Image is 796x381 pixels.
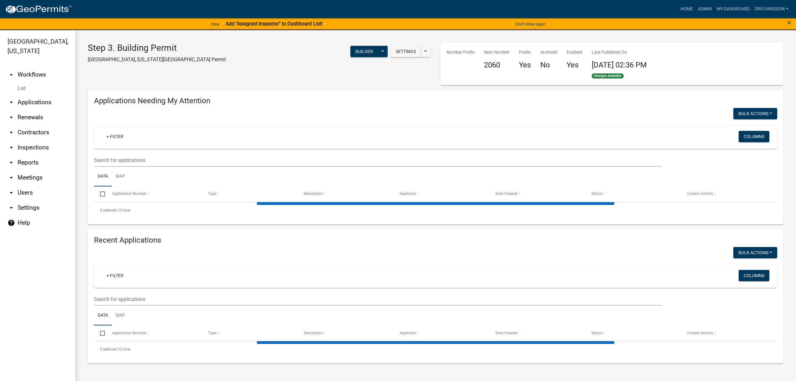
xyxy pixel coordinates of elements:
span: Applicant [400,331,416,335]
i: arrow_drop_down [8,114,15,121]
a: Data [94,167,112,187]
datatable-header-cell: Date Created [490,186,585,201]
h4: Recent Applications [94,236,777,245]
button: Don't show again [513,19,548,29]
a: Home [678,3,695,15]
div: 0 total [94,202,777,218]
span: × [787,18,791,27]
input: Search for applications [94,293,662,306]
a: Data [94,306,112,326]
a: Admin [695,3,714,15]
a: View [208,19,222,29]
datatable-header-cell: Application Number [106,325,202,341]
datatable-header-cell: Status [585,186,681,201]
span: Application Number [112,331,146,335]
datatable-header-cell: Type [202,186,298,201]
button: Close [787,19,791,26]
datatable-header-cell: Current Activity [681,186,777,201]
datatable-header-cell: Status [585,325,681,341]
p: Enabled [567,49,582,56]
button: Columns [739,131,769,142]
datatable-header-cell: Select [94,186,106,201]
span: Current Activity [687,331,713,335]
p: Archived [540,49,557,56]
span: Applicant [400,191,416,196]
input: Search for applications [94,154,662,167]
i: arrow_drop_down [8,204,15,212]
i: arrow_drop_down [8,159,15,166]
datatable-header-cell: Current Activity [681,325,777,341]
h4: Yes [519,61,531,70]
span: 0 selected / [100,347,119,351]
span: Date Created [495,331,517,335]
span: Date Created [495,191,517,196]
a: Map [112,167,129,187]
i: arrow_drop_down [8,144,15,151]
p: Next Number [484,49,510,56]
a: + Filter [102,131,128,142]
h4: No [540,61,557,70]
i: arrow_drop_down [8,189,15,196]
h4: Applications Needing My Attention [94,96,777,105]
span: Description [304,331,323,335]
datatable-header-cell: Application Number [106,186,202,201]
strong: Add "Assigned Inspector" to Dashboard List! [226,21,322,27]
button: Bulk Actions [733,108,777,119]
span: Status [591,331,602,335]
datatable-header-cell: Description [298,325,394,341]
h4: Yes [567,61,582,70]
p: Public [519,49,531,56]
datatable-header-cell: Type [202,325,298,341]
datatable-header-cell: Applicant [394,186,490,201]
p: [GEOGRAPHIC_DATA], [US_STATE][GEOGRAPHIC_DATA] Permit [88,56,226,63]
datatable-header-cell: Select [94,325,106,341]
span: Changes available [592,73,624,78]
span: Status [591,191,602,196]
a: + Filter [102,270,128,281]
datatable-header-cell: Date Created [490,325,585,341]
a: My Dashboard [714,3,752,15]
h3: Step 3. Building Permit [88,43,226,53]
span: 0 selected / [100,208,119,212]
span: Description [304,191,323,196]
span: Application Number [112,191,146,196]
i: arrow_drop_down [8,174,15,181]
span: Type [208,331,216,335]
h4: 2060 [484,61,510,70]
span: [DATE] 02:36 PM [592,61,647,69]
i: arrow_drop_down [8,99,15,106]
button: Columns [739,270,769,281]
p: Last Published On [592,49,647,56]
i: arrow_drop_down [8,129,15,136]
button: Builder [350,46,378,57]
a: Map [112,306,129,326]
i: arrow_drop_up [8,71,15,78]
datatable-header-cell: Applicant [394,325,490,341]
button: Bulk Actions [733,247,777,258]
datatable-header-cell: Description [298,186,394,201]
span: Type [208,191,216,196]
div: 0 total [94,341,777,357]
i: help [8,219,15,227]
a: drichardson [752,3,791,15]
span: Current Activity [687,191,713,196]
button: Settings [391,46,421,57]
p: Number Prefix [447,49,474,56]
